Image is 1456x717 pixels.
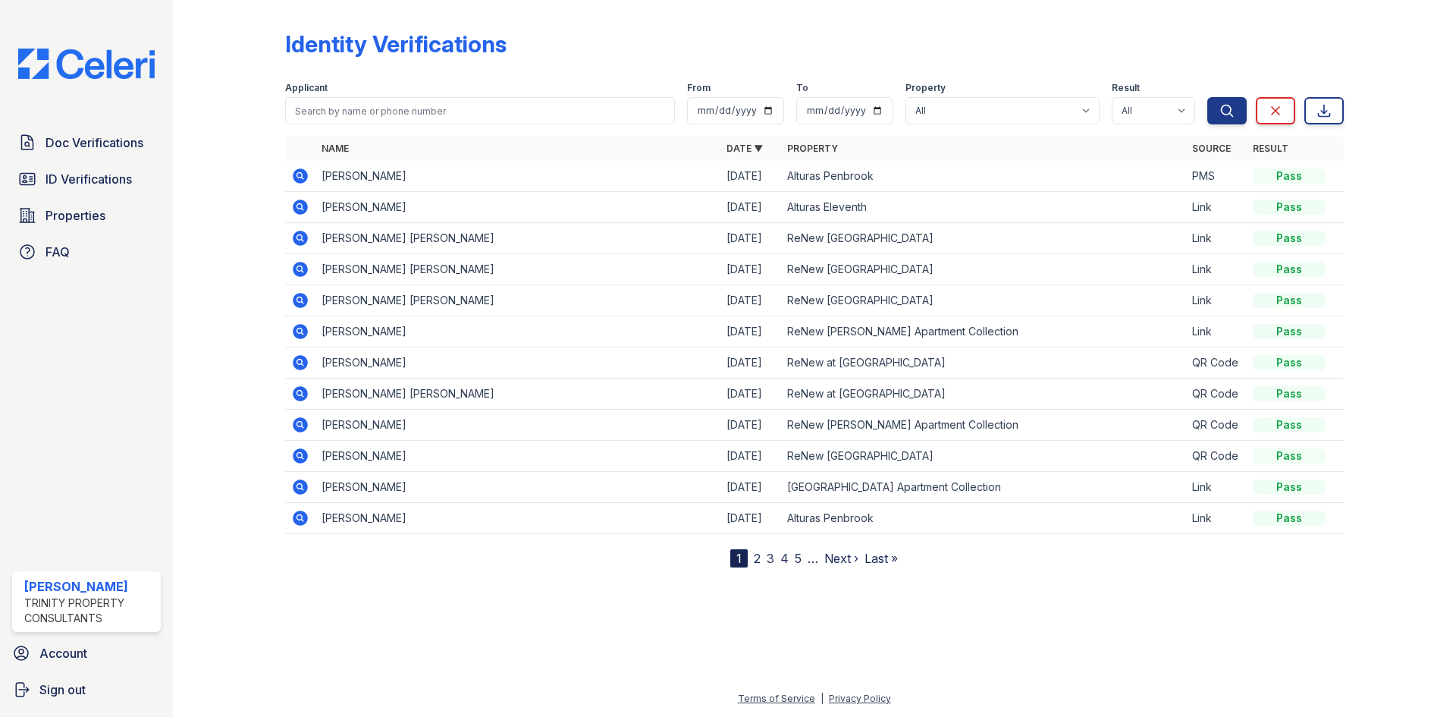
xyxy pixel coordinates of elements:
[824,551,858,566] a: Next ›
[781,285,1186,316] td: ReNew [GEOGRAPHIC_DATA]
[781,441,1186,472] td: ReNew [GEOGRAPHIC_DATA]
[781,254,1186,285] td: ReNew [GEOGRAPHIC_DATA]
[796,82,808,94] label: To
[12,164,161,194] a: ID Verifications
[738,693,815,704] a: Terms of Service
[1253,386,1326,401] div: Pass
[12,237,161,267] a: FAQ
[285,97,675,124] input: Search by name or phone number
[808,549,818,568] span: …
[1253,448,1326,464] div: Pass
[1186,441,1247,472] td: QR Code
[780,551,789,566] a: 4
[687,82,711,94] label: From
[781,379,1186,410] td: ReNew at [GEOGRAPHIC_DATA]
[1253,511,1326,526] div: Pass
[39,681,86,699] span: Sign out
[315,503,720,534] td: [PERSON_NAME]
[1253,293,1326,308] div: Pass
[45,170,132,188] span: ID Verifications
[1186,410,1247,441] td: QR Code
[1253,417,1326,432] div: Pass
[781,316,1186,347] td: ReNew [PERSON_NAME] Apartment Collection
[720,441,781,472] td: [DATE]
[720,223,781,254] td: [DATE]
[315,347,720,379] td: [PERSON_NAME]
[315,161,720,192] td: [PERSON_NAME]
[315,441,720,472] td: [PERSON_NAME]
[315,379,720,410] td: [PERSON_NAME] [PERSON_NAME]
[285,82,328,94] label: Applicant
[829,693,891,704] a: Privacy Policy
[781,472,1186,503] td: [GEOGRAPHIC_DATA] Apartment Collection
[720,254,781,285] td: [DATE]
[754,551,761,566] a: 2
[45,206,105,225] span: Properties
[322,143,349,154] a: Name
[315,192,720,223] td: [PERSON_NAME]
[864,551,898,566] a: Last »
[795,551,802,566] a: 5
[781,192,1186,223] td: Alturas Eleventh
[315,285,720,316] td: [PERSON_NAME] [PERSON_NAME]
[6,675,167,705] a: Sign out
[726,143,763,154] a: Date ▼
[1253,480,1326,495] div: Pass
[1186,503,1247,534] td: Link
[821,693,824,704] div: |
[781,161,1186,192] td: Alturas Penbrook
[315,254,720,285] td: [PERSON_NAME] [PERSON_NAME]
[24,596,155,626] div: Trinity Property Consultants
[315,223,720,254] td: [PERSON_NAME] [PERSON_NAME]
[24,577,155,596] div: [PERSON_NAME]
[1186,347,1247,379] td: QR Code
[720,503,781,534] td: [DATE]
[720,410,781,441] td: [DATE]
[1253,231,1326,246] div: Pass
[1186,316,1247,347] td: Link
[730,549,748,568] div: 1
[6,49,167,79] img: CE_Logo_Blue-a8612792a0a2168367f1c8372b55b34899dd931a85d93a1a3d3e32e68fde9ad4.png
[720,347,781,379] td: [DATE]
[720,192,781,223] td: [DATE]
[1192,143,1231,154] a: Source
[720,161,781,192] td: [DATE]
[781,410,1186,441] td: ReNew [PERSON_NAME] Apartment Collection
[905,82,946,94] label: Property
[315,472,720,503] td: [PERSON_NAME]
[45,243,70,261] span: FAQ
[1253,324,1326,339] div: Pass
[285,30,507,58] div: Identity Verifications
[1186,285,1247,316] td: Link
[12,200,161,231] a: Properties
[781,503,1186,534] td: Alturas Penbrook
[1186,472,1247,503] td: Link
[1186,379,1247,410] td: QR Code
[1186,254,1247,285] td: Link
[1253,168,1326,184] div: Pass
[1186,192,1247,223] td: Link
[1253,143,1288,154] a: Result
[1186,161,1247,192] td: PMS
[39,644,87,662] span: Account
[767,551,774,566] a: 3
[1253,200,1326,215] div: Pass
[45,134,143,152] span: Doc Verifications
[6,638,167,668] a: Account
[787,143,838,154] a: Property
[1186,223,1247,254] td: Link
[720,472,781,503] td: [DATE]
[315,410,720,441] td: [PERSON_NAME]
[12,127,161,158] a: Doc Verifications
[720,379,781,410] td: [DATE]
[1253,355,1326,370] div: Pass
[1112,82,1140,94] label: Result
[781,347,1186,379] td: ReNew at [GEOGRAPHIC_DATA]
[781,223,1186,254] td: ReNew [GEOGRAPHIC_DATA]
[315,316,720,347] td: [PERSON_NAME]
[720,316,781,347] td: [DATE]
[1253,262,1326,277] div: Pass
[720,285,781,316] td: [DATE]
